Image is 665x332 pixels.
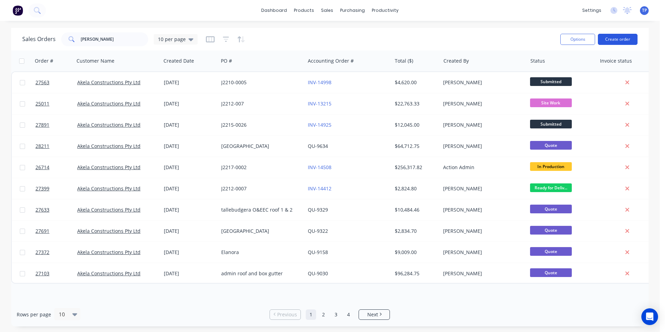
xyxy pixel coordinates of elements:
a: Page 4 [343,309,354,320]
div: [GEOGRAPHIC_DATA] [221,143,298,150]
a: Akela Constructions Pty Ltd [77,121,141,128]
span: 27103 [35,270,49,277]
div: $12,045.00 [395,121,435,128]
a: Akela Constructions Pty Ltd [77,206,141,213]
div: [PERSON_NAME] [443,79,520,86]
div: [DATE] [164,79,216,86]
a: QU-9030 [308,270,328,277]
div: [DATE] [164,121,216,128]
div: [DATE] [164,270,216,277]
span: Quote [530,141,572,150]
a: Page 1 is your current page [306,309,316,320]
span: 27691 [35,228,49,235]
div: admin roof and box gutter [221,270,298,277]
span: Submitted [530,120,572,128]
a: QU-9322 [308,228,328,234]
div: $9,009.00 [395,249,435,256]
a: 26714 [35,157,77,178]
div: Status [530,57,545,64]
div: [DATE] [164,249,216,256]
a: 27563 [35,72,77,93]
button: Create order [598,34,638,45]
div: [PERSON_NAME] [443,228,520,235]
a: 27891 [35,114,77,135]
a: dashboard [258,5,290,16]
a: Akela Constructions Pty Ltd [77,228,141,234]
div: [DATE] [164,164,216,171]
a: QU-9158 [308,249,328,255]
div: Open Intercom Messenger [641,308,658,325]
a: QU-9634 [308,143,328,149]
a: INV-14508 [308,164,331,171]
a: 27691 [35,221,77,242]
span: 25011 [35,100,49,107]
div: products [290,5,318,16]
div: Total ($) [395,57,413,64]
a: Akela Constructions Pty Ltd [77,164,141,171]
div: $2,834.70 [395,228,435,235]
div: [PERSON_NAME] [443,143,520,150]
a: Previous page [270,311,301,318]
a: Page 2 [318,309,329,320]
ul: Pagination [267,309,393,320]
span: 27563 [35,79,49,86]
span: Previous [277,311,297,318]
span: 26714 [35,164,49,171]
span: Quote [530,268,572,277]
span: TP [642,7,647,14]
div: [PERSON_NAME] [443,100,520,107]
div: $96,284.75 [395,270,435,277]
span: Next [367,311,378,318]
img: Factory [13,5,23,16]
a: INV-13215 [308,100,331,107]
div: $2,824.80 [395,185,435,192]
div: [DATE] [164,185,216,192]
span: 27633 [35,206,49,213]
span: Rows per page [17,311,51,318]
div: Elanora [221,249,298,256]
a: 27372 [35,242,77,263]
div: $256,317.82 [395,164,435,171]
a: Akela Constructions Pty Ltd [77,185,141,192]
a: 27103 [35,263,77,284]
div: [DATE] [164,228,216,235]
h1: Sales Orders [22,36,56,42]
div: J2217-0002 [221,164,298,171]
a: INV-14998 [308,79,331,86]
span: In Production [530,162,572,171]
div: settings [579,5,605,16]
a: Akela Constructions Pty Ltd [77,79,141,86]
span: 10 per page [158,35,186,43]
span: Quote [530,247,572,256]
div: [PERSON_NAME] [443,121,520,128]
span: Submitted [530,77,572,86]
a: Page 3 [331,309,341,320]
span: Quote [530,205,572,213]
span: Quote [530,226,572,235]
a: INV-14412 [308,185,331,192]
div: tallebudgera O&EEC roof 1 & 2 [221,206,298,213]
div: J2210-0005 [221,79,298,86]
a: 28211 [35,136,77,157]
div: Accounting Order # [308,57,354,64]
span: 27372 [35,249,49,256]
div: [PERSON_NAME] [443,270,520,277]
span: Site Work [530,98,572,107]
div: [PERSON_NAME] [443,206,520,213]
a: Akela Constructions Pty Ltd [77,100,141,107]
div: J2215-0026 [221,121,298,128]
div: J2212-0007 [221,185,298,192]
div: [DATE] [164,143,216,150]
div: Customer Name [77,57,114,64]
div: Order # [35,57,53,64]
a: 25011 [35,93,77,114]
div: [DATE] [164,206,216,213]
a: INV-14925 [308,121,331,128]
button: Options [560,34,595,45]
div: J2212-007 [221,100,298,107]
span: 27399 [35,185,49,192]
span: 27891 [35,121,49,128]
div: [PERSON_NAME] [443,185,520,192]
a: Next page [359,311,390,318]
div: $10,484.46 [395,206,435,213]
